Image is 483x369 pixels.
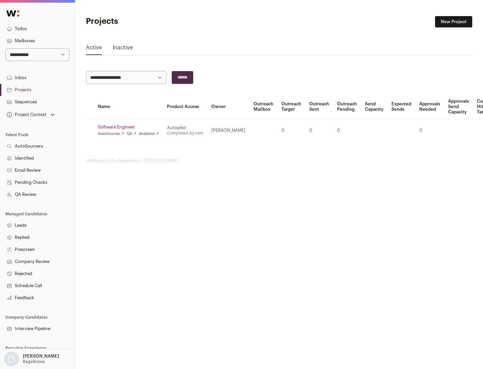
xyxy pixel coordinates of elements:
[207,119,250,142] td: [PERSON_NAME]
[415,95,444,119] th: Approvals Needed
[415,119,444,142] td: 0
[94,95,163,119] th: Name
[435,16,472,28] a: New Project
[277,95,305,119] th: Outreach Target
[207,95,250,119] th: Owner
[361,95,387,119] th: Send Capacity
[86,158,472,163] footer: wellfound:ai for Bagelicious - [PERSON_NAME]
[387,95,415,119] th: Expected Sends
[139,131,159,137] a: Analytics ↗
[4,352,19,366] img: nopic.png
[333,95,361,119] th: Outreach Pending
[113,44,133,54] a: Inactive
[98,124,159,130] a: Software Engineer
[3,7,23,20] img: Wellfound
[23,359,45,364] p: Bagelicious
[5,112,47,117] div: Project Context
[333,119,361,142] td: 0
[98,131,124,137] a: AutoSourcer ↗
[86,16,215,27] h1: Projects
[167,125,203,130] div: Autopilot
[23,354,59,359] p: [PERSON_NAME]
[127,131,136,137] a: QA ↗
[444,95,473,119] th: Approvals Send Capacity
[305,95,333,119] th: Outreach Sent
[3,352,60,366] button: Open dropdown
[167,131,203,135] a: Completed by csm
[163,95,207,119] th: Product Access
[5,110,56,119] button: Open dropdown
[277,119,305,142] td: 0
[86,44,102,54] a: Active
[250,95,277,119] th: Outreach Mailbox
[305,119,333,142] td: 0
